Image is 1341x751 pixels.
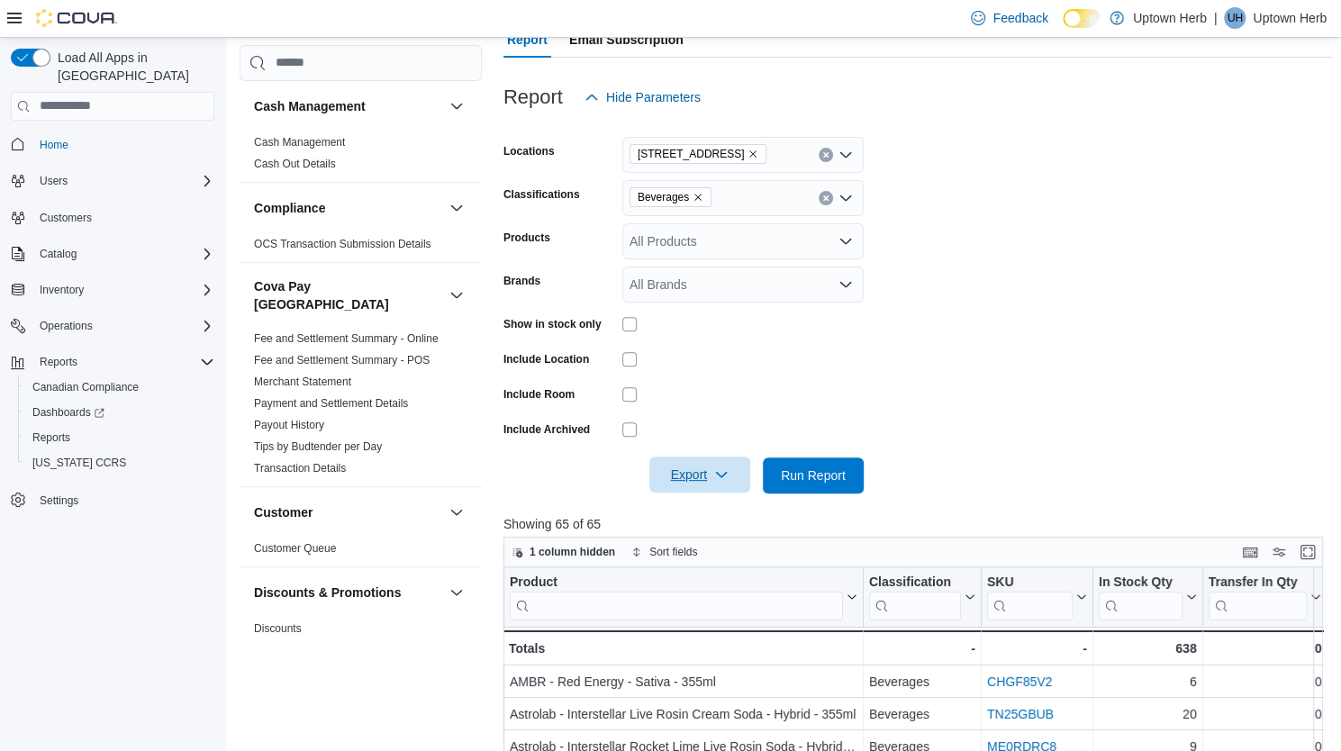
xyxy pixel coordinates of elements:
[254,277,442,313] button: Cova Pay [GEOGRAPHIC_DATA]
[254,643,340,657] span: Promotion Details
[40,211,92,225] span: Customers
[1253,7,1327,29] p: Uptown Herb
[503,515,1332,533] p: Showing 65 of 65
[32,490,86,511] a: Settings
[4,241,222,267] button: Catalog
[254,97,366,115] h3: Cash Management
[1208,703,1321,725] div: 0
[32,315,100,337] button: Operations
[503,387,575,402] label: Include Room
[254,375,351,389] span: Merchant Statement
[638,188,689,206] span: Beverages
[510,574,843,591] div: Product
[254,331,439,346] span: Fee and Settlement Summary - Online
[530,545,615,559] span: 1 column hidden
[1063,28,1064,29] span: Dark Mode
[446,197,467,219] button: Compliance
[4,313,222,339] button: Operations
[638,145,745,163] span: [STREET_ADDRESS]
[254,418,324,432] span: Payout History
[32,351,85,373] button: Reports
[987,574,1073,620] div: SKU URL
[240,328,482,486] div: Cova Pay [GEOGRAPHIC_DATA]
[507,22,548,58] span: Report
[254,439,382,454] span: Tips by Budtender per Day
[1297,541,1318,563] button: Enter fullscreen
[4,204,222,231] button: Customers
[254,419,324,431] a: Payout History
[32,206,214,229] span: Customers
[630,144,767,164] span: 56 King St N., Waterloo
[25,402,112,423] a: Dashboards
[32,430,70,445] span: Reports
[504,541,622,563] button: 1 column hidden
[503,144,555,158] label: Locations
[1208,638,1321,659] div: 0
[4,131,222,158] button: Home
[32,488,214,511] span: Settings
[32,405,104,420] span: Dashboards
[254,136,345,149] a: Cash Management
[18,375,222,400] button: Canadian Compliance
[1224,7,1246,29] div: Uptown Herb
[18,425,222,450] button: Reports
[254,353,430,367] span: Fee and Settlement Summary - POS
[18,400,222,425] a: Dashboards
[1099,671,1197,692] div: 6
[649,545,697,559] span: Sort fields
[32,207,99,229] a: Customers
[838,277,853,292] button: Open list of options
[869,574,961,591] div: Classification
[503,317,602,331] label: Show in stock only
[1214,7,1218,29] p: |
[40,283,84,297] span: Inventory
[1063,9,1101,28] input: Dark Mode
[32,243,84,265] button: Catalog
[18,450,222,475] button: [US_STATE] CCRS
[254,332,439,345] a: Fee and Settlement Summary - Online
[254,622,302,635] a: Discounts
[32,170,214,192] span: Users
[32,170,75,192] button: Users
[1208,574,1307,591] div: Transfer In Qty
[1099,574,1197,620] button: In Stock Qty
[4,486,222,512] button: Settings
[869,574,975,620] button: Classification
[254,199,442,217] button: Compliance
[32,133,214,156] span: Home
[763,457,864,493] button: Run Report
[987,574,1073,591] div: SKU
[40,174,68,188] span: Users
[32,279,91,301] button: Inventory
[781,466,846,484] span: Run Report
[32,134,76,156] a: Home
[4,168,222,194] button: Users
[1268,541,1290,563] button: Display options
[630,187,711,207] span: Beverages
[240,618,482,690] div: Discounts & Promotions
[254,462,346,475] a: Transaction Details
[32,243,214,265] span: Catalog
[254,375,351,388] a: Merchant Statement
[254,584,401,602] h3: Discounts & Promotions
[819,148,833,162] button: Clear input
[254,621,302,636] span: Discounts
[254,541,336,556] span: Customer Queue
[869,638,975,659] div: -
[254,238,431,250] a: OCS Transaction Submission Details
[32,315,214,337] span: Operations
[510,574,857,620] button: Product
[748,149,758,159] button: Remove 56 King St N., Waterloo from selection in this group
[606,88,701,106] span: Hide Parameters
[254,461,346,475] span: Transaction Details
[11,124,214,560] nav: Complex example
[254,542,336,555] a: Customer Queue
[254,644,340,656] a: Promotion Details
[25,427,77,448] a: Reports
[254,354,430,366] a: Fee and Settlement Summary - POS
[869,671,975,692] div: Beverages
[254,503,313,521] h3: Customer
[577,79,708,115] button: Hide Parameters
[510,703,857,725] div: Astrolab - Interstellar Live Rosin Cream Soda - Hybrid - 355ml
